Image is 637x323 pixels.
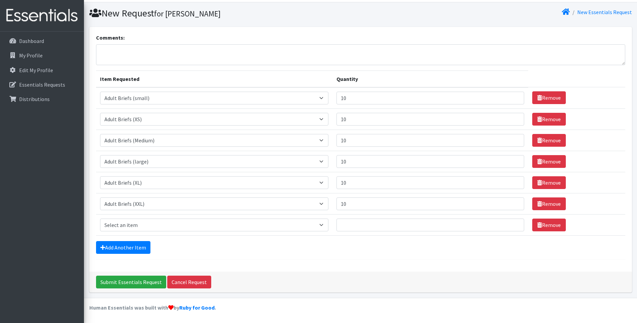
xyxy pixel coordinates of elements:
[3,92,81,106] a: Distributions
[532,155,566,168] a: Remove
[3,4,81,27] img: HumanEssentials
[3,63,81,77] a: Edit My Profile
[167,276,211,288] a: Cancel Request
[3,78,81,91] a: Essentials Requests
[19,96,50,102] p: Distributions
[532,176,566,189] a: Remove
[154,9,221,18] small: for [PERSON_NAME]
[332,71,528,87] th: Quantity
[3,34,81,48] a: Dashboard
[96,71,332,87] th: Item Requested
[96,276,166,288] input: Submit Essentials Request
[89,304,216,311] strong: Human Essentials was built with by .
[532,219,566,231] a: Remove
[89,7,358,19] h1: New Request
[532,134,566,147] a: Remove
[577,9,632,15] a: New Essentials Request
[96,241,150,254] a: Add Another Item
[96,34,125,42] label: Comments:
[19,81,65,88] p: Essentials Requests
[19,38,44,44] p: Dashboard
[3,49,81,62] a: My Profile
[532,91,566,104] a: Remove
[532,197,566,210] a: Remove
[19,52,43,59] p: My Profile
[532,113,566,126] a: Remove
[19,67,53,74] p: Edit My Profile
[179,304,215,311] a: Ruby for Good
